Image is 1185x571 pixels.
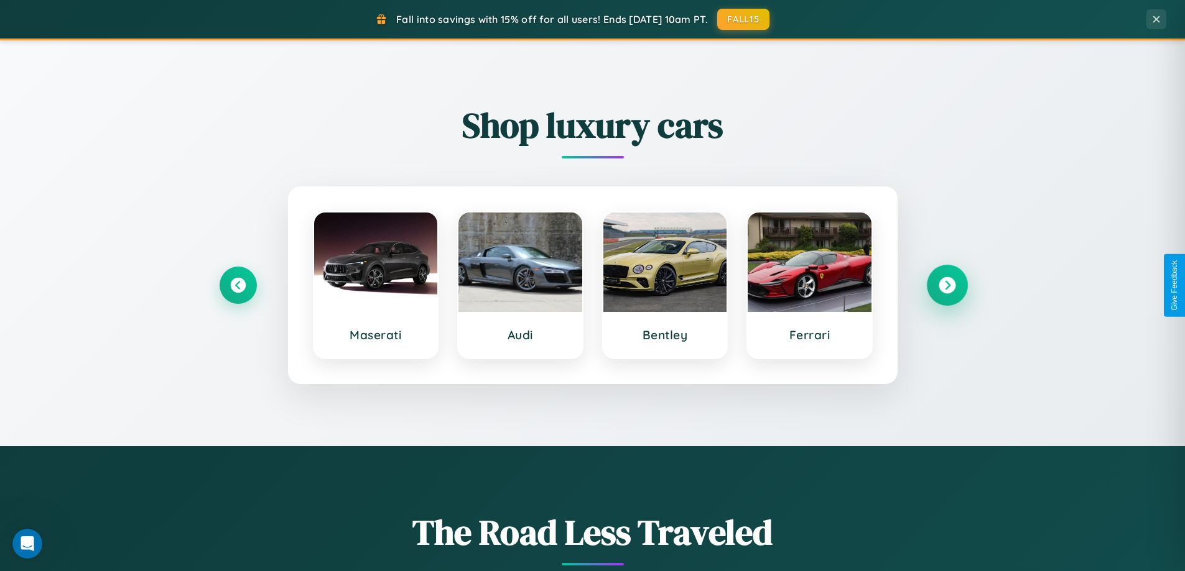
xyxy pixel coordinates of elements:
[12,529,42,559] iframe: Intercom live chat
[760,327,859,342] h3: Ferrari
[327,327,425,342] h3: Maserati
[717,9,769,30] button: FALL15
[471,327,570,342] h3: Audi
[220,101,966,149] h2: Shop luxury cars
[1170,260,1179,311] div: Give Feedback
[220,508,966,556] h1: The Road Less Traveled
[616,327,715,342] h3: Bentley
[396,13,708,25] span: Fall into savings with 15% off for all users! Ends [DATE] 10am PT.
